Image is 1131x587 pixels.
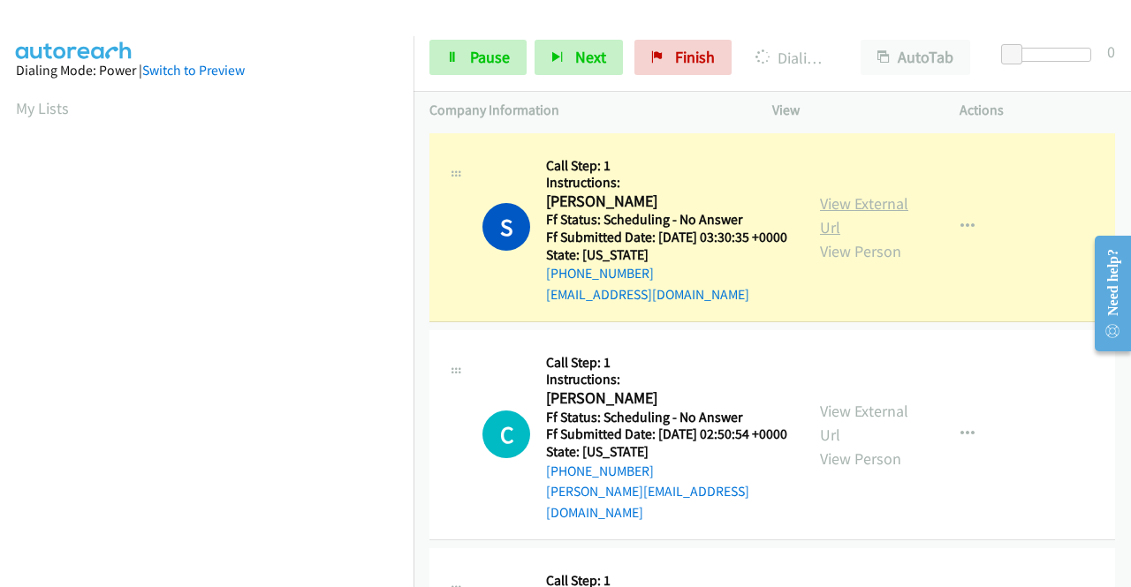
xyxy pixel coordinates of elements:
[470,47,510,67] span: Pause
[16,60,398,81] div: Dialing Mode: Power |
[546,246,787,264] h5: State: [US_STATE]
[546,463,654,479] a: [PHONE_NUMBER]
[820,448,901,469] a: View Person
[546,211,787,229] h5: Ff Status: Scheduling - No Answer
[546,425,788,443] h5: Ff Submitted Date: [DATE] 02:50:54 +0000
[634,40,732,75] a: Finish
[546,174,787,192] h5: Instructions:
[772,100,928,121] p: View
[1081,223,1131,364] iframe: Resource Center
[535,40,623,75] button: Next
[546,192,782,212] h2: [PERSON_NAME]
[546,354,788,372] h5: Call Step: 1
[546,229,787,246] h5: Ff Submitted Date: [DATE] 03:30:35 +0000
[546,286,749,303] a: [EMAIL_ADDRESS][DOMAIN_NAME]
[546,443,788,461] h5: State: [US_STATE]
[546,483,749,521] a: [PERSON_NAME][EMAIL_ADDRESS][DOMAIN_NAME]
[546,371,788,388] h5: Instructions:
[1010,48,1091,62] div: Delay between calls (in seconds)
[820,193,908,237] a: View External Url
[142,62,245,79] a: Switch to Preview
[16,98,69,118] a: My Lists
[546,265,654,282] a: [PHONE_NUMBER]
[755,46,829,70] p: Dialing [PERSON_NAME]
[960,100,1115,121] p: Actions
[1107,40,1115,64] div: 0
[546,388,782,409] h2: [PERSON_NAME]
[861,40,970,75] button: AutoTab
[820,401,908,445] a: View External Url
[546,157,787,175] h5: Call Step: 1
[575,47,606,67] span: Next
[429,100,740,121] p: Company Information
[482,203,530,251] h1: S
[546,409,788,426] h5: Ff Status: Scheduling - No Answer
[675,47,715,67] span: Finish
[482,410,530,458] h1: C
[429,40,527,75] a: Pause
[482,410,530,458] div: The call is yet to be attempted
[820,241,901,261] a: View Person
